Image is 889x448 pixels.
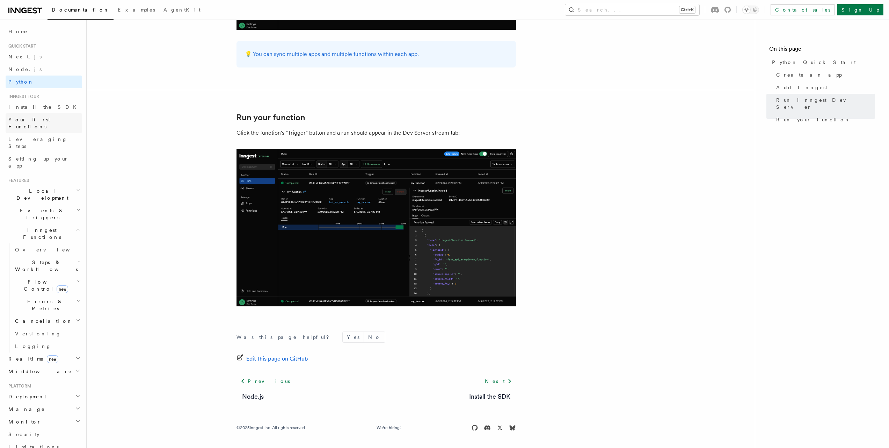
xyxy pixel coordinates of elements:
a: Previous [236,375,294,387]
span: Python Quick Start [772,59,856,66]
a: We're hiring! [377,425,401,431]
button: Inngest Functions [6,224,82,243]
a: Overview [12,243,82,256]
span: Platform [6,383,31,389]
button: Realtimenew [6,353,82,365]
span: Python [8,79,34,85]
a: Install the SDK [469,392,510,401]
span: Edit this page on GitHub [246,354,308,364]
span: Run Inngest Dev Server [776,97,875,111]
img: quick-start-run.png [236,149,516,306]
span: Monitor [6,418,41,425]
span: Overview [15,247,87,253]
a: Next [481,375,516,387]
span: new [57,285,68,293]
a: Versioning [12,327,82,340]
p: Click the function's "Trigger" button and a run should appear in the Dev Server stream tab: [236,128,516,138]
span: Realtime [6,355,58,362]
span: Security [8,432,39,437]
a: Documentation [48,2,114,20]
a: Contact sales [771,4,835,15]
span: Quick start [6,43,36,49]
button: Steps & Workflows [12,256,82,276]
span: Create an app [776,71,842,78]
span: Leveraging Steps [8,136,67,149]
a: Install the SDK [6,101,82,113]
span: Features [6,178,29,183]
a: Node.js [242,392,264,401]
span: Middleware [6,368,72,375]
button: Monitor [6,415,82,428]
span: Local Development [6,187,76,201]
a: Add Inngest [773,81,875,94]
button: Local Development [6,185,82,204]
h4: On this page [769,45,875,56]
button: Manage [6,403,82,415]
div: Inngest Functions [6,243,82,353]
button: No [364,332,385,342]
span: new [47,355,58,363]
a: Leveraging Steps [6,133,82,152]
a: Node.js [6,63,82,76]
span: Manage [6,406,45,413]
a: Python Quick Start [769,56,875,69]
a: Home [6,25,82,38]
span: Steps & Workflows [12,259,78,273]
span: Install the SDK [8,104,81,110]
button: Deployment [6,390,82,403]
span: Next.js [8,54,42,59]
span: AgentKit [163,7,201,13]
p: 💡 You can sync multiple apps and multiple functions within each app. [245,49,508,59]
a: Setting up your app [6,152,82,172]
span: Cancellation [12,318,73,325]
span: Inngest Functions [6,227,75,241]
a: Your first Functions [6,113,82,133]
a: Examples [114,2,159,19]
span: Events & Triggers [6,207,76,221]
span: Home [8,28,28,35]
p: Was this page helpful? [236,334,334,341]
span: Run your function [776,116,850,123]
a: Next.js [6,50,82,63]
button: Events & Triggers [6,204,82,224]
a: Logging [12,340,82,353]
a: Edit this page on GitHub [236,354,308,364]
span: Versioning [15,331,61,336]
span: Add Inngest [776,84,827,91]
span: Deployment [6,393,46,400]
div: © 2025 Inngest Inc. All rights reserved. [236,425,306,431]
kbd: Ctrl+K [679,6,695,13]
button: Errors & Retries [12,295,82,315]
button: Toggle dark mode [742,6,759,14]
a: Run Inngest Dev Server [773,94,875,113]
a: Run your function [773,113,875,126]
span: Setting up your app [8,156,68,169]
a: Create an app [773,69,875,81]
a: Security [6,428,82,441]
span: Node.js [8,66,42,72]
span: Flow Control [12,278,77,292]
span: Your first Functions [8,117,50,129]
span: Examples [118,7,155,13]
span: Inngest tour [6,94,39,99]
span: Documentation [52,7,109,13]
a: AgentKit [159,2,205,19]
a: Run your function [236,113,305,122]
a: Python [6,76,82,88]
span: Logging [15,343,51,349]
button: Cancellation [12,315,82,327]
button: Flow Controlnew [12,276,82,295]
button: Yes [343,332,364,342]
button: Middleware [6,365,82,378]
a: Sign Up [837,4,883,15]
span: Errors & Retries [12,298,76,312]
button: Search...Ctrl+K [565,4,699,15]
